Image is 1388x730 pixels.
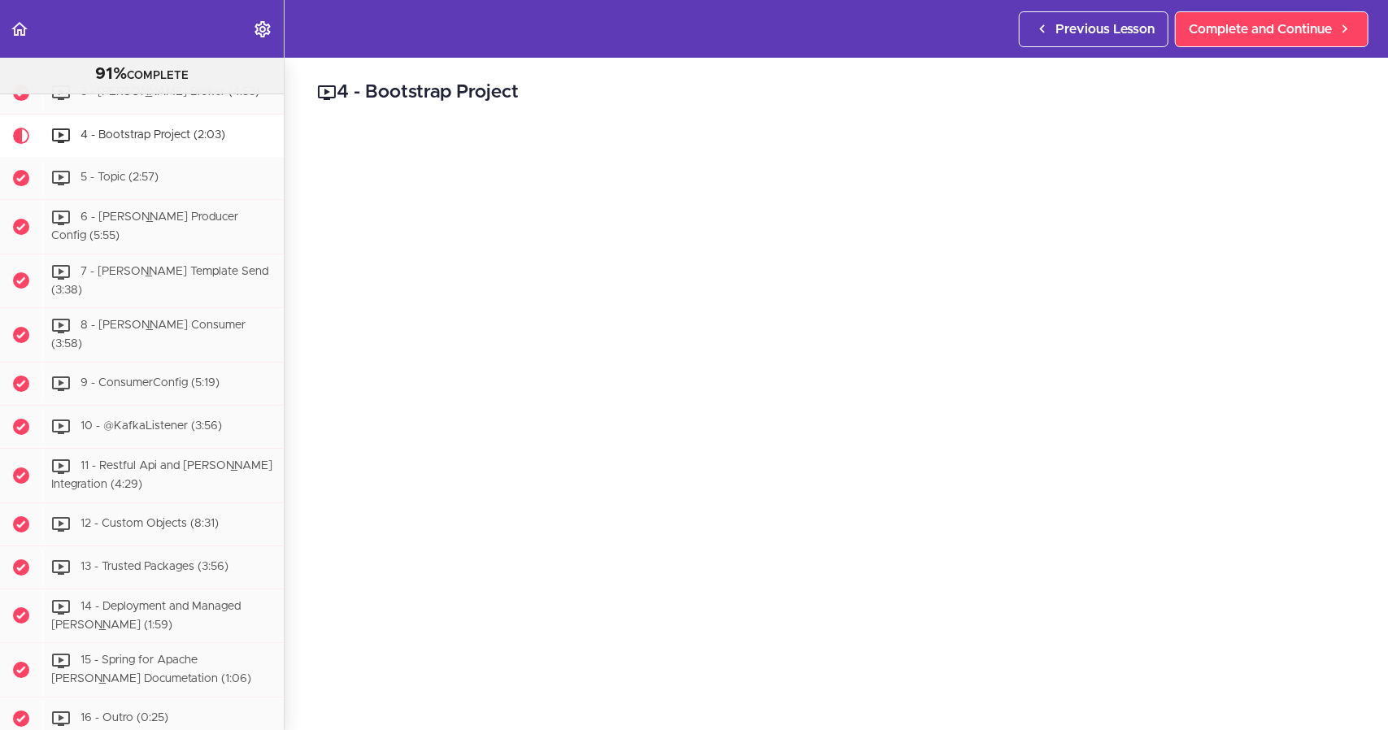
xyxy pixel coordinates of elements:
[80,377,220,389] span: 9 - ConsumerConfig (5:19)
[317,131,1355,715] iframe: Video Player
[51,320,246,350] span: 8 - [PERSON_NAME] Consumer (3:58)
[253,20,272,39] svg: Settings Menu
[20,64,263,85] div: COMPLETE
[51,601,241,631] span: 14 - Deployment and Managed [PERSON_NAME] (1:59)
[51,655,251,685] span: 15 - Spring for Apache [PERSON_NAME] Documetation (1:06)
[1175,11,1368,47] a: Complete and Continue
[51,211,238,241] span: 6 - [PERSON_NAME] Producer Config (5:55)
[10,20,29,39] svg: Back to course curriculum
[80,172,159,183] span: 5 - Topic (2:57)
[51,460,272,490] span: 11 - Restful Api and [PERSON_NAME] Integration (4:29)
[80,518,219,529] span: 12 - Custom Objects (8:31)
[80,129,225,141] span: 4 - Bootstrap Project (2:03)
[1189,20,1332,39] span: Complete and Continue
[1019,11,1168,47] a: Previous Lesson
[1055,20,1155,39] span: Previous Lesson
[95,66,127,82] span: 91%
[317,79,1355,106] h2: 4 - Bootstrap Project
[80,561,228,572] span: 13 - Trusted Packages (3:56)
[80,712,168,723] span: 16 - Outro (0:25)
[80,420,222,432] span: 10 - @KafkaListener (3:56)
[51,266,268,296] span: 7 - [PERSON_NAME] Template Send (3:38)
